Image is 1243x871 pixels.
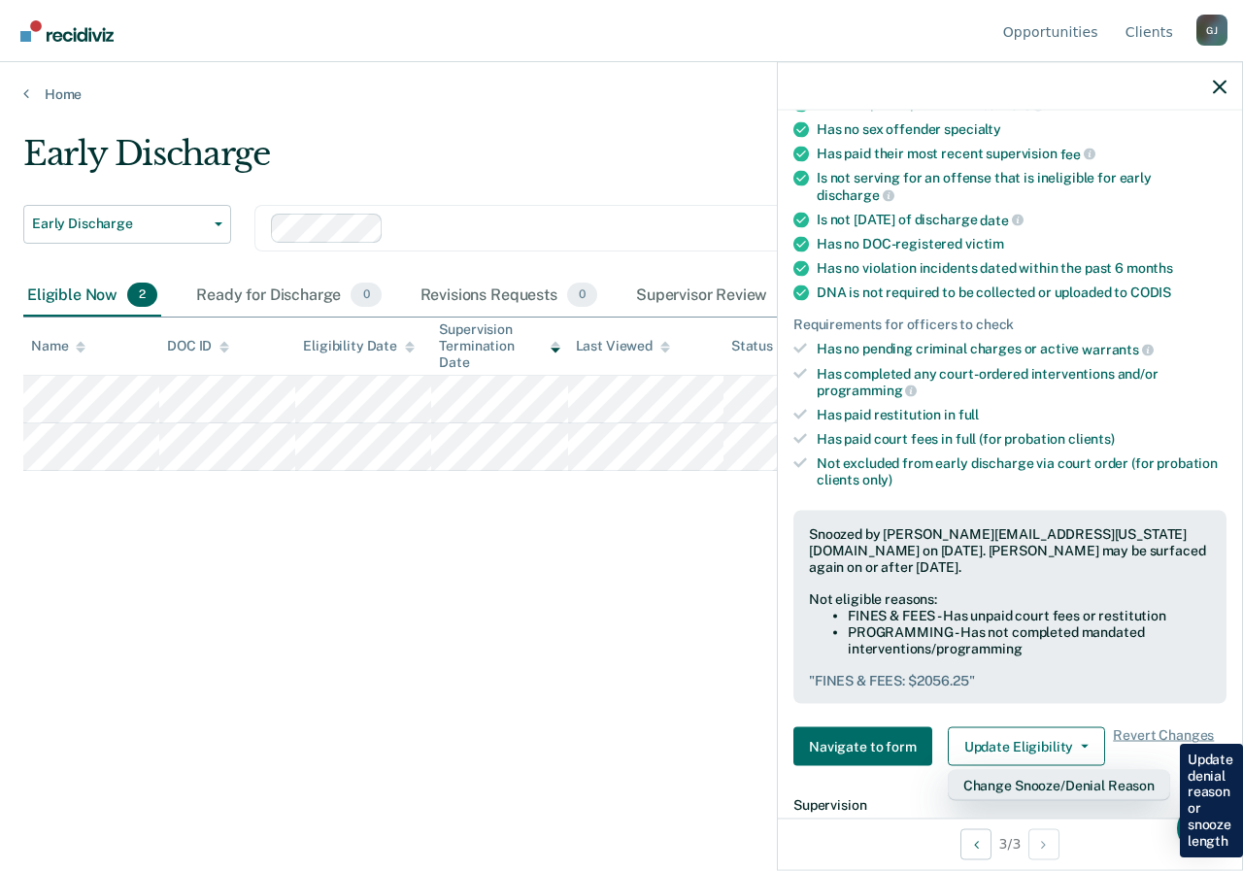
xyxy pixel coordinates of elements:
div: Is not serving for an offense that is ineligible for early [817,170,1226,203]
span: clients) [1068,430,1115,446]
span: discharge [817,186,894,202]
div: Has paid their most recent supervision [817,145,1226,162]
div: Not excluded from early discharge via court order (for probation clients [817,454,1226,487]
button: Profile dropdown button [1196,15,1227,46]
span: warrants [1082,341,1154,356]
span: specialty [944,120,1001,136]
div: Not eligible reasons: [809,591,1211,608]
pre: " FINES & FEES: $2056.25 " [809,672,1211,688]
span: victim [965,236,1004,251]
div: G J [1196,15,1227,46]
div: Snoozed by [PERSON_NAME][EMAIL_ADDRESS][US_STATE][DOMAIN_NAME] on [DATE]. [PERSON_NAME] may be su... [809,526,1211,575]
a: Home [23,85,1220,103]
div: Revisions Requests [417,275,601,318]
span: only) [862,471,892,486]
div: Name [31,338,85,354]
img: Recidiviz [20,20,114,42]
button: Next Opportunity [1028,828,1059,859]
div: Has no sex offender [817,120,1226,137]
span: months [1126,260,1173,276]
div: DOC ID [167,338,229,354]
div: Ready for Discharge [192,275,385,318]
div: Last Viewed [576,338,670,354]
div: Status [731,338,773,354]
div: Supervisor Review [632,275,812,318]
span: fee [1060,146,1095,161]
li: FINES & FEES - Has unpaid court fees or restitution [848,608,1211,624]
div: Has completed any court-ordered interventions and/or [817,365,1226,398]
span: Revert Changes [1113,727,1214,766]
a: Navigate to form link [793,727,940,766]
span: 2 [127,283,157,308]
div: Has no pending criminal charges or active [817,341,1226,358]
div: 3 / 3 [778,818,1242,869]
span: full [958,407,979,422]
button: Change Snooze/Denial Reason [948,770,1170,801]
div: Open Intercom Messenger [1177,805,1224,852]
div: Has paid restitution in [817,407,1226,423]
span: 0 [567,283,597,308]
li: PROGRAMMING - Has not completed mandated interventions/programming [848,624,1211,657]
div: DNA is not required to be collected or uploaded to [817,285,1226,301]
span: programming [817,383,917,398]
span: 0 [351,283,381,308]
div: Has paid court fees in full (for probation [817,430,1226,447]
div: Dropdown Menu [948,770,1170,801]
div: Eligibility Date [303,338,415,354]
button: Update Eligibility [948,727,1105,766]
span: Early Discharge [32,216,207,232]
div: Has no violation incidents dated within the past 6 [817,260,1226,277]
span: date [980,212,1023,227]
dt: Supervision [793,797,1226,814]
div: Supervision Termination Date [439,321,559,370]
div: Is not [DATE] of discharge [817,211,1226,228]
button: Navigate to form [793,727,932,766]
span: CODIS [1130,285,1171,300]
div: Requirements for officers to check [793,317,1226,333]
div: Has no DOC-registered [817,236,1226,252]
button: Previous Opportunity [960,828,991,859]
div: Early Discharge [23,134,1142,189]
div: Eligible Now [23,275,161,318]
